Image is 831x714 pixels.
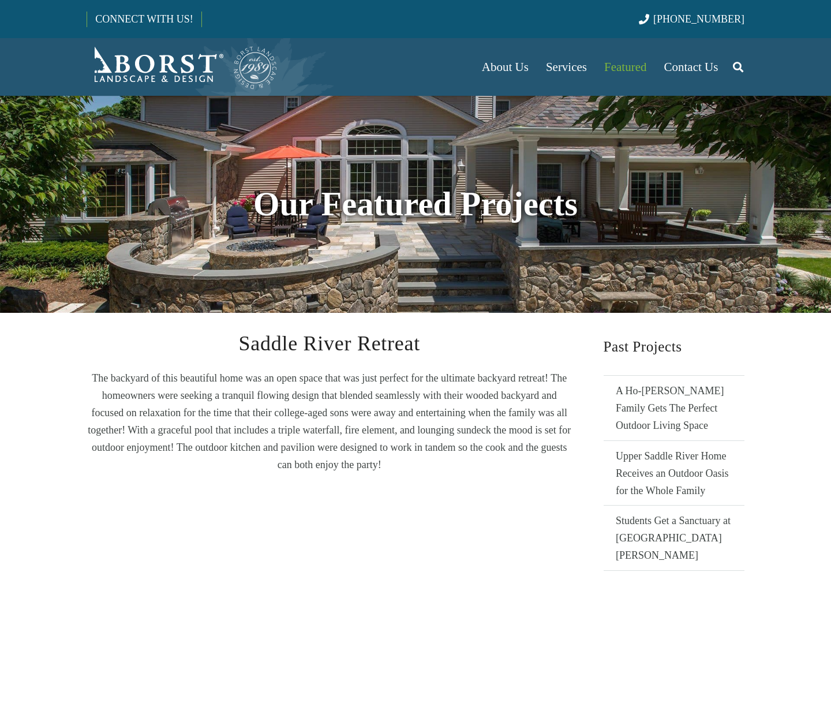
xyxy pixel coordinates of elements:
[653,13,744,25] span: [PHONE_NUMBER]
[656,38,727,96] a: Contact Us
[604,375,745,440] a: A Ho-[PERSON_NAME] Family Gets The Perfect Outdoor Living Space
[604,440,745,506] a: Upper Saddle River Home Receives an Outdoor Oasis for the Whole Family
[482,60,529,74] span: About Us
[604,505,745,570] a: Students Get a Sanctuary at [GEOGRAPHIC_DATA][PERSON_NAME]
[727,53,750,81] a: Search
[87,369,572,473] p: The backyard of this beautiful home was an open space that was just perfect for the ultimate back...
[546,60,587,74] span: Services
[473,38,537,96] a: About Us
[604,60,646,74] span: Featured
[253,185,578,223] strong: Our Featured Projects
[87,334,572,354] h2: Saddle River Retreat
[664,60,718,74] span: Contact Us
[639,13,744,25] a: [PHONE_NUMBER]
[87,44,278,90] a: Borst-Logo
[537,38,596,96] a: Services
[596,38,655,96] a: Featured
[87,5,201,33] a: CONNECT WITH US!
[604,334,745,360] h2: Past Projects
